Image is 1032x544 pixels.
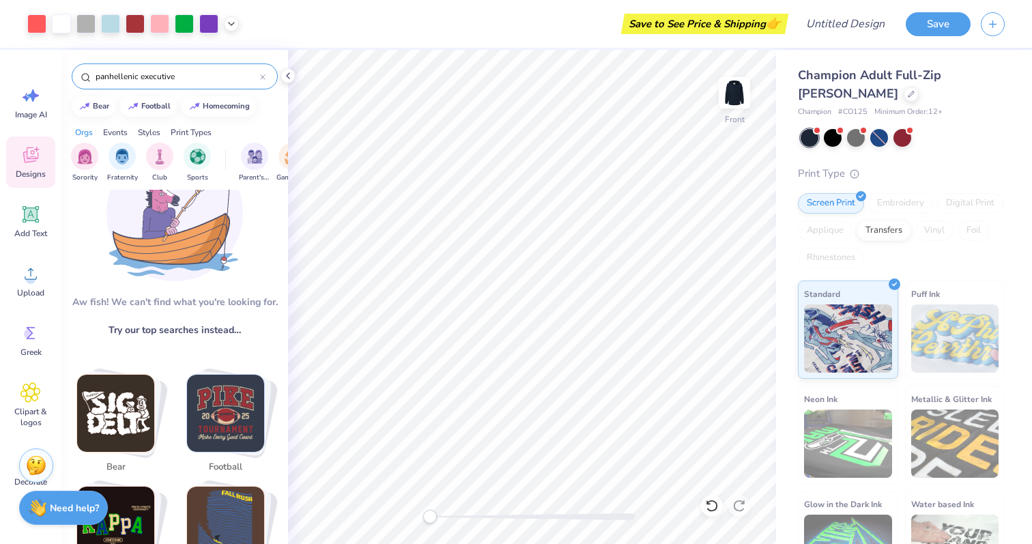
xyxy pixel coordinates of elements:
div: Embroidery [868,193,933,214]
button: filter button [146,143,173,183]
span: 👉 [766,15,781,31]
span: Try our top searches instead… [109,323,241,337]
img: trend_line.gif [79,102,90,111]
button: filter button [184,143,211,183]
img: Standard [804,304,892,373]
img: Sports Image [190,149,205,164]
span: Image AI [15,109,47,120]
span: # CO125 [838,106,868,118]
img: football [187,375,264,452]
img: Sorority Image [77,149,93,164]
div: filter for Fraternity [107,143,138,183]
span: football [203,461,248,474]
div: Accessibility label [423,510,437,524]
img: bear [77,375,154,452]
span: Champion [798,106,831,118]
div: Print Types [171,126,212,139]
img: trend_line.gif [128,102,139,111]
span: Club [152,173,167,183]
div: football [141,102,171,110]
button: Stack Card Button football [178,374,281,479]
img: Game Day Image [285,149,300,164]
span: Glow in the Dark Ink [804,497,882,511]
div: Orgs [75,126,93,139]
img: Parent's Weekend Image [247,149,263,164]
div: filter for Sports [184,143,211,183]
input: Untitled Design [795,10,895,38]
span: Greek [20,347,42,358]
div: filter for Game Day [276,143,308,183]
span: Fraternity [107,173,138,183]
button: Save [906,12,971,36]
div: filter for Parent's Weekend [239,143,270,183]
span: Designs [16,169,46,180]
div: Print Type [798,166,1005,182]
input: Try "Alpha" [94,70,260,83]
span: Puff Ink [911,287,940,301]
span: Champion Adult Full-Zip [PERSON_NAME] [798,67,941,102]
div: homecoming [203,102,250,110]
img: Neon Ink [804,410,892,478]
div: filter for Club [146,143,173,183]
span: Standard [804,287,840,301]
div: Screen Print [798,193,864,214]
div: Applique [798,220,852,241]
img: trend_line.gif [189,102,200,111]
span: Water based Ink [911,497,974,511]
span: Add Text [14,228,47,239]
img: Club Image [152,149,167,164]
span: Upload [17,287,44,298]
div: Aw fish! We can't find what you're looking for. [72,295,278,309]
button: football [120,96,177,117]
span: Neon Ink [804,392,837,406]
span: Decorate [14,476,47,487]
div: Digital Print [937,193,1003,214]
div: bear [93,102,109,110]
img: Fraternity Image [115,149,130,164]
span: Game Day [276,173,308,183]
img: Metallic & Glitter Ink [911,410,999,478]
div: Rhinestones [798,248,864,268]
img: Puff Ink [911,304,999,373]
button: filter button [276,143,308,183]
div: Styles [138,126,160,139]
div: Foil [958,220,990,241]
div: Events [103,126,128,139]
button: bear [72,96,115,117]
span: Metallic & Glitter Ink [911,392,992,406]
div: Vinyl [915,220,954,241]
button: filter button [107,143,138,183]
button: filter button [71,143,98,183]
span: bear [94,461,138,474]
span: Sports [187,173,208,183]
div: filter for Sorority [71,143,98,183]
strong: Need help? [50,502,99,515]
button: homecoming [182,96,256,117]
span: Minimum Order: 12 + [874,106,943,118]
div: Save to See Price & Shipping [625,14,785,34]
button: filter button [239,143,270,183]
img: Loading... [106,145,243,281]
button: Stack Card Button bear [68,374,171,479]
div: Front [725,113,745,126]
span: Parent's Weekend [239,173,270,183]
img: Front [721,79,748,106]
span: Sorority [72,173,98,183]
span: Clipart & logos [8,406,53,428]
div: Transfers [857,220,911,241]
